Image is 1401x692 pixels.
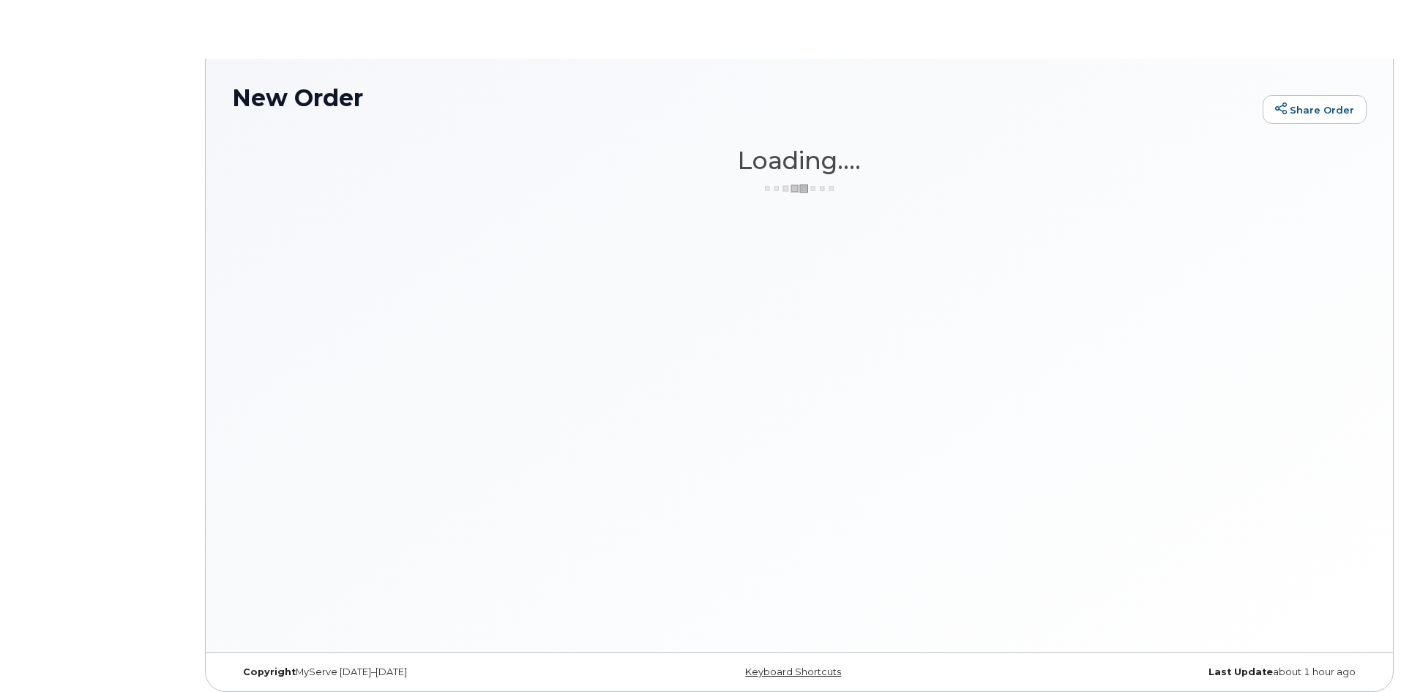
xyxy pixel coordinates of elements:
[1208,666,1273,677] strong: Last Update
[763,183,836,194] img: ajax-loader-3a6953c30dc77f0bf724df975f13086db4f4c1262e45940f03d1251963f1bf2e.gif
[232,666,610,678] div: MyServe [DATE]–[DATE]
[988,666,1367,678] div: about 1 hour ago
[232,85,1255,111] h1: New Order
[243,666,296,677] strong: Copyright
[1263,95,1367,124] a: Share Order
[232,147,1367,174] h1: Loading....
[745,666,841,677] a: Keyboard Shortcuts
